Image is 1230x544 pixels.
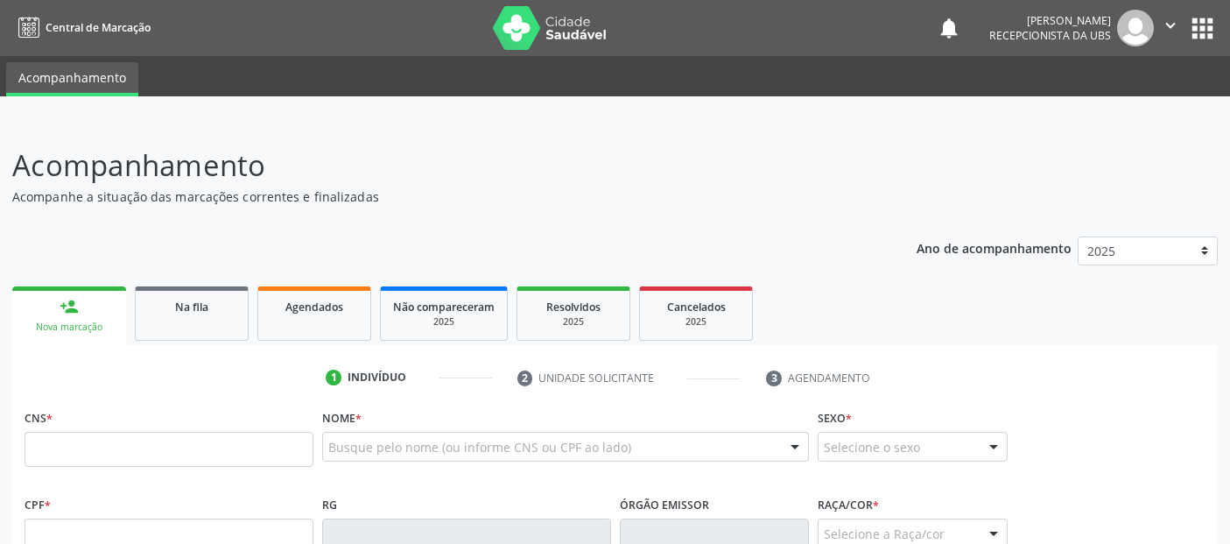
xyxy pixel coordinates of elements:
span: Cancelados [667,300,726,314]
i:  [1161,16,1180,35]
button: apps [1187,13,1218,44]
span: Na fila [175,300,208,314]
label: RG [322,491,337,519]
div: 2025 [393,315,495,329]
div: 2025 [530,315,617,329]
span: Não compareceram [393,300,495,314]
span: Central de Marcação [46,20,151,35]
div: [PERSON_NAME] [989,13,1111,28]
label: Nome [322,405,362,432]
label: CNS [25,405,53,432]
div: person_add [60,297,79,316]
p: Acompanhe a situação das marcações correntes e finalizadas [12,187,856,206]
div: 1 [326,370,341,385]
span: Recepcionista da UBS [989,28,1111,43]
span: Agendados [285,300,343,314]
div: Indivíduo [348,370,406,385]
a: Acompanhamento [6,62,138,96]
p: Acompanhamento [12,144,856,187]
label: Raça/cor [818,491,879,519]
div: 2025 [652,315,740,329]
label: Sexo [818,405,852,432]
button: notifications [937,16,961,40]
label: Órgão emissor [620,491,709,519]
span: Selecione o sexo [824,438,920,456]
div: Nova marcação [25,321,114,334]
img: img [1117,10,1154,46]
span: Selecione a Raça/cor [824,525,945,543]
button:  [1154,10,1187,46]
span: Busque pelo nome (ou informe CNS ou CPF ao lado) [328,438,631,456]
span: Resolvidos [546,300,601,314]
a: Central de Marcação [12,13,151,42]
p: Ano de acompanhamento [917,237,1072,258]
